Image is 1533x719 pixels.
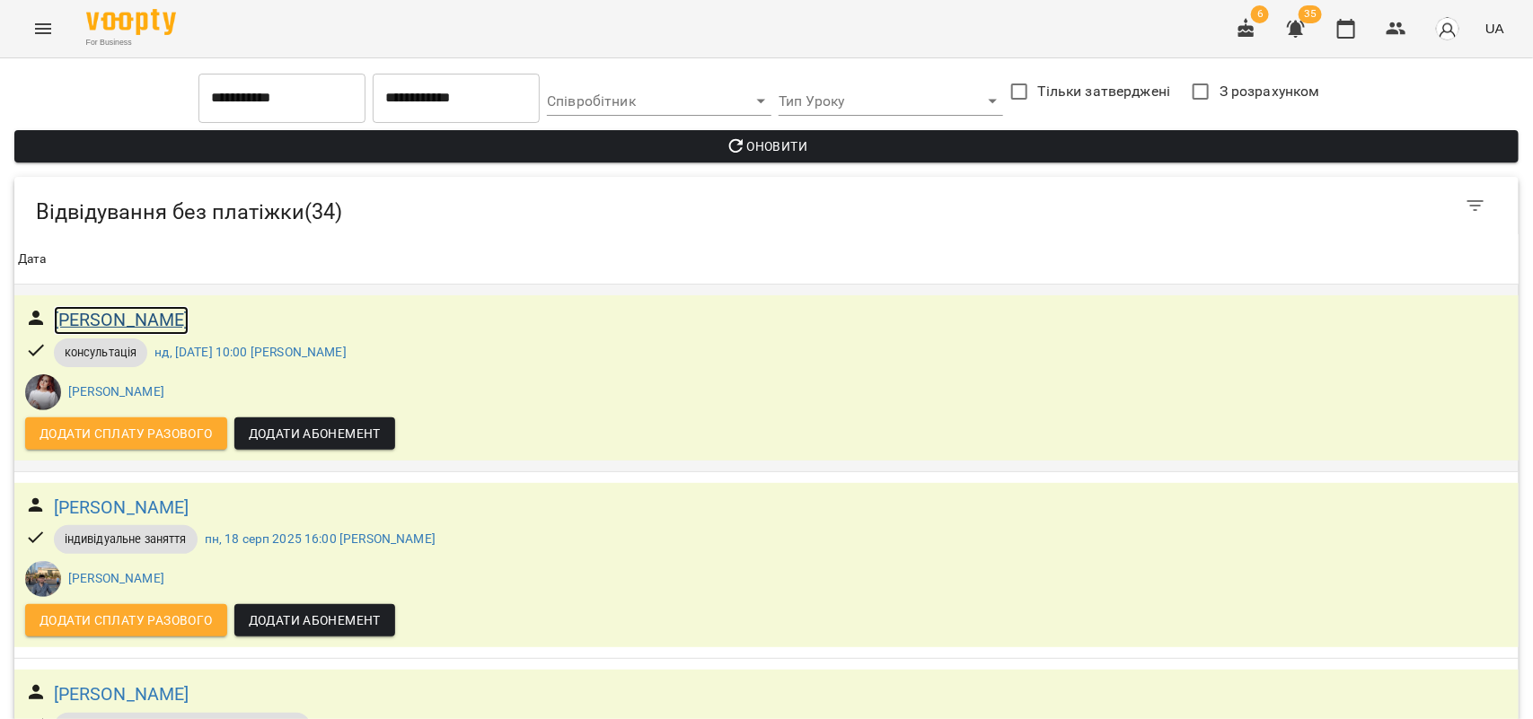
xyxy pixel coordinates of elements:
[54,531,198,548] span: індивідуальне заняття
[234,604,395,636] button: Додати Абонемент
[68,571,164,585] a: [PERSON_NAME]
[1485,19,1504,38] span: UA
[18,249,47,270] div: Дата
[40,609,213,631] span: Додати сплату разового
[18,249,47,270] div: Sort
[25,417,227,450] button: Додати сплату разового
[1454,184,1497,227] button: Фільтр
[249,423,381,444] span: Додати Абонемент
[54,680,189,708] a: [PERSON_NAME]
[249,609,381,631] span: Додати Абонемент
[1478,12,1511,45] button: UA
[29,136,1504,157] span: Оновити
[68,384,164,399] a: [PERSON_NAME]
[54,494,189,522] a: [PERSON_NAME]
[1220,81,1320,102] span: З розрахунком
[234,417,395,450] button: Додати Абонемент
[18,249,1515,270] span: Дата
[14,177,1519,234] div: Table Toolbar
[54,345,148,361] span: консультація
[86,37,176,48] span: For Business
[86,9,176,35] img: Voopty Logo
[1299,5,1322,23] span: 35
[54,306,189,334] a: [PERSON_NAME]
[14,130,1519,162] button: Оновити
[1251,5,1269,23] span: 6
[154,345,346,359] a: нд, [DATE] 10:00 [PERSON_NAME]
[40,423,213,444] span: Додати сплату разового
[1038,81,1171,102] span: Тільки затверджені
[205,531,436,546] a: пн, 18 серп 2025 16:00 [PERSON_NAME]
[1435,16,1460,41] img: avatar_s.png
[25,604,227,636] button: Додати сплату разового
[36,198,898,226] h5: Відвідування без платіжки ( 34 )
[22,7,65,50] button: Menu
[25,561,61,597] img: Григорій Рак
[25,374,61,410] img: Катерина Стрій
